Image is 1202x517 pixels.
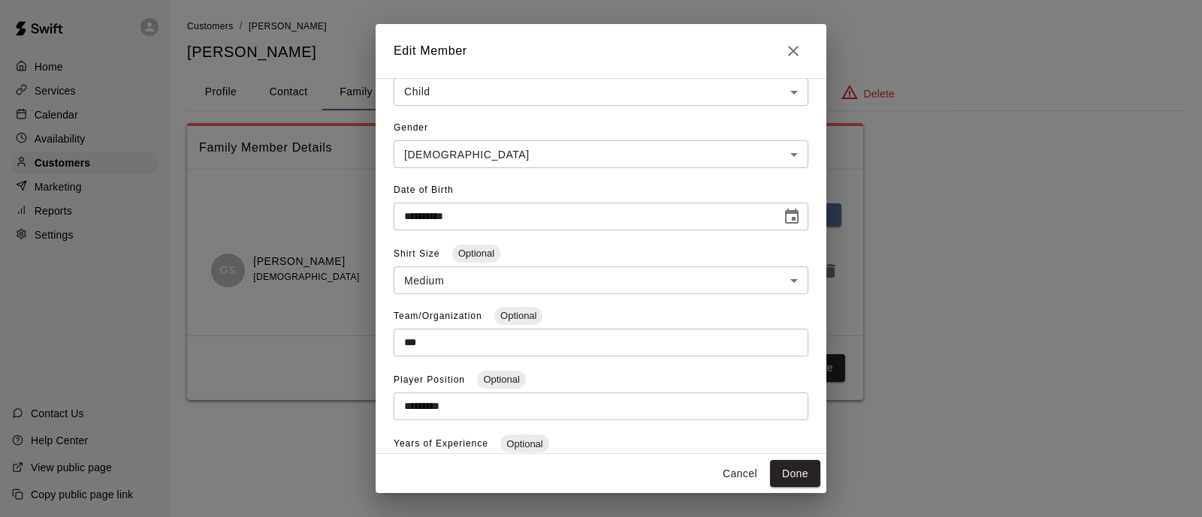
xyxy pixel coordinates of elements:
span: Shirt Size [394,248,443,259]
span: Team/Organization [394,311,485,321]
button: Cancel [716,460,764,488]
span: Optional [500,438,548,449]
div: [DEMOGRAPHIC_DATA] [394,140,808,168]
button: Done [770,460,820,488]
span: Gender [394,122,428,133]
div: Medium [394,266,808,294]
span: Optional [494,310,542,321]
span: Years of Experience [394,438,491,449]
span: Player Position [394,374,468,385]
span: Date of Birth [394,185,454,195]
button: Choose date, selected date is May 18, 2014 [777,202,807,232]
span: Optional [452,248,500,259]
button: Close [778,36,808,66]
h2: Edit Member [376,24,826,78]
div: Child [394,78,808,106]
span: Optional [477,374,525,385]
